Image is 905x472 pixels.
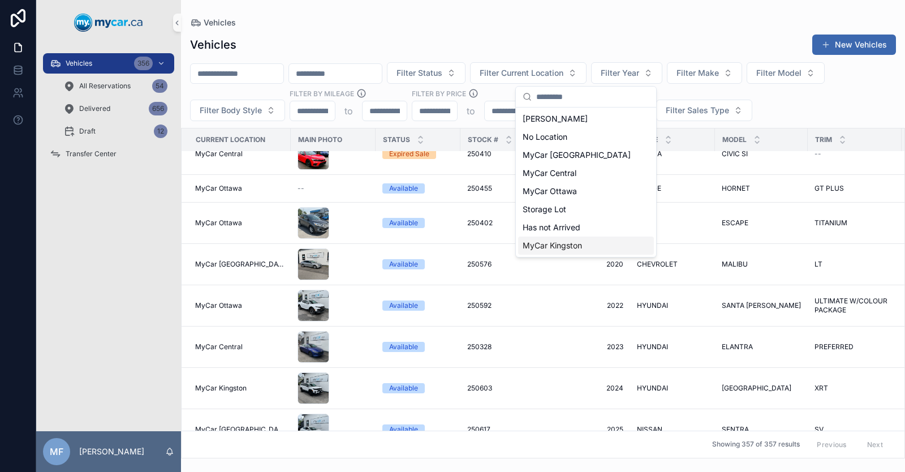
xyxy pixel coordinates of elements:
a: Available [382,383,454,393]
button: Select Button [656,100,752,121]
a: MyCar Central [195,342,284,351]
a: FORD [637,218,708,228]
a: 250455 [467,184,538,193]
a: GT PLUS [815,184,895,193]
span: MF [50,445,63,458]
a: Available [382,218,454,228]
a: SENTRA [722,425,801,434]
a: 250576 [467,260,538,269]
a: MyCar Ottawa [195,301,284,310]
span: MyCar Ottawa [195,184,242,193]
a: Transfer Center [43,144,174,164]
a: 250592 [467,301,538,310]
span: Storage Lot [523,204,566,215]
h1: Vehicles [190,37,236,53]
a: HORNET [722,184,801,193]
span: ESCAPE [722,218,748,228]
div: scrollable content [36,45,181,179]
button: Select Button [667,62,742,84]
span: 2025 [552,425,623,434]
a: Available [382,259,454,269]
span: MyCar Ottawa [195,218,242,228]
div: Expired Sale [389,149,429,159]
a: MyCar Ottawa [195,218,284,228]
div: Available [389,383,418,393]
span: Main Photo [298,135,342,144]
a: SANTA [PERSON_NAME] [722,301,801,310]
a: 250328 [467,342,538,351]
a: SV [815,425,895,434]
span: Filter Body Style [200,105,262,116]
span: Has not Arrived [523,222,580,233]
a: CIVIC SI [722,149,801,158]
span: Filter Sales Type [666,105,729,116]
div: Available [389,301,418,311]
span: HORNET [722,184,750,193]
a: 2020 [552,260,623,269]
span: Transfer Center [66,149,117,158]
span: MyCar Central [195,149,243,158]
a: 250402 [467,218,538,228]
a: DODGE [637,184,708,193]
a: ELANTRA [722,342,801,351]
span: MyCar Ottawa [195,301,242,310]
a: 250410 [467,149,538,158]
a: MyCar Kingston [195,384,284,393]
span: -- [815,149,821,158]
span: -- [298,184,304,193]
span: NISSAN [637,425,662,434]
p: to [344,104,353,118]
span: PREFERRED [815,342,854,351]
span: All Reservations [79,81,131,91]
div: Available [389,218,418,228]
a: Vehicles [190,17,236,28]
button: Select Button [387,62,466,84]
span: Filter Current Location [480,67,563,79]
div: 656 [149,102,167,115]
a: ESCAPE [722,218,801,228]
a: MALIBU [722,260,801,269]
a: MyCar [GEOGRAPHIC_DATA] [195,260,284,269]
a: Available [382,342,454,352]
span: [PERSON_NAME] [523,113,588,125]
div: 12 [154,125,167,138]
label: Filter By Mileage [290,88,354,98]
span: 250410 [467,149,492,158]
a: Expired Sale [382,149,454,159]
span: Current Location [196,135,265,144]
span: TITANIUM [815,218,847,228]
a: NISSAN [637,425,708,434]
span: Filter Status [397,67,442,79]
div: Available [389,342,418,352]
p: [PERSON_NAME] [79,446,144,457]
a: XRT [815,384,895,393]
div: Suggestions [516,108,656,257]
span: 250603 [467,384,492,393]
a: 2022 [552,301,623,310]
a: [GEOGRAPHIC_DATA] [722,384,801,393]
span: 250592 [467,301,492,310]
span: Delivered [79,104,110,113]
a: 2024 [552,384,623,393]
span: [GEOGRAPHIC_DATA] [722,384,791,393]
span: MyCar [GEOGRAPHIC_DATA] [195,425,284,434]
span: Vehicles [204,17,236,28]
a: TITANIUM [815,218,895,228]
div: Available [389,424,418,435]
div: Available [389,183,418,194]
span: Trim [815,135,832,144]
span: MyCar [GEOGRAPHIC_DATA] [523,149,631,161]
a: 250603 [467,384,538,393]
a: 2023 [552,342,623,351]
span: GT PLUS [815,184,844,193]
label: FILTER BY PRICE [412,88,466,98]
span: Stock # [468,135,498,144]
span: CIVIC SI [722,149,748,158]
span: MyCar Ottawa [523,186,577,197]
a: Available [382,301,454,311]
a: HONDA [637,149,708,158]
a: Draft12 [57,121,174,141]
